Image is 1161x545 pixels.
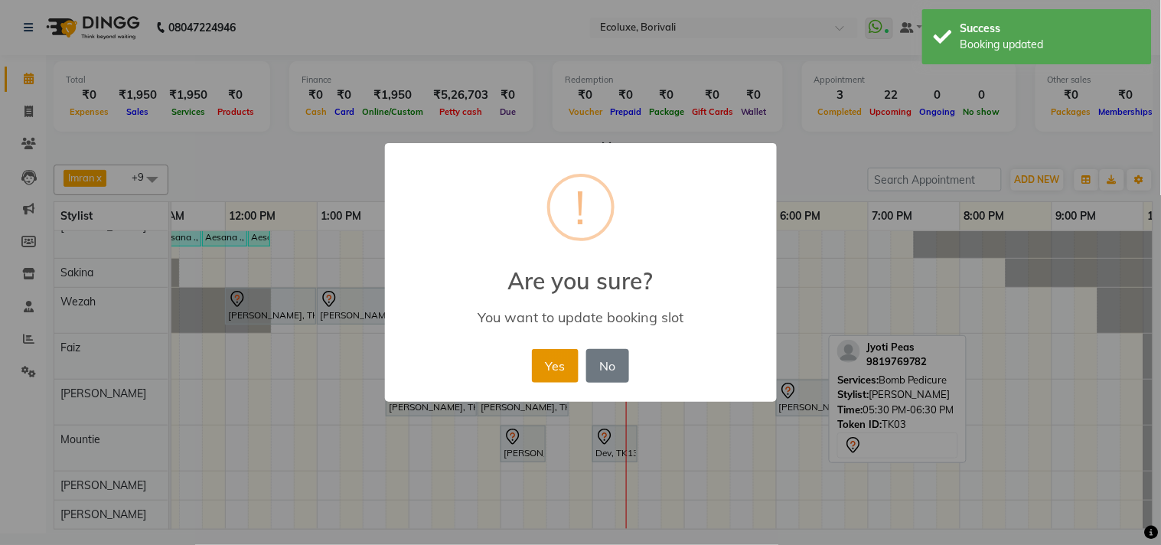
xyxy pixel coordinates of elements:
button: Yes [532,349,579,383]
button: No [586,349,629,383]
h2: Are you sure? [385,249,777,295]
div: Success [960,21,1140,37]
div: ! [576,177,586,238]
div: You want to update booking slot [406,308,754,326]
div: Booking updated [960,37,1140,53]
